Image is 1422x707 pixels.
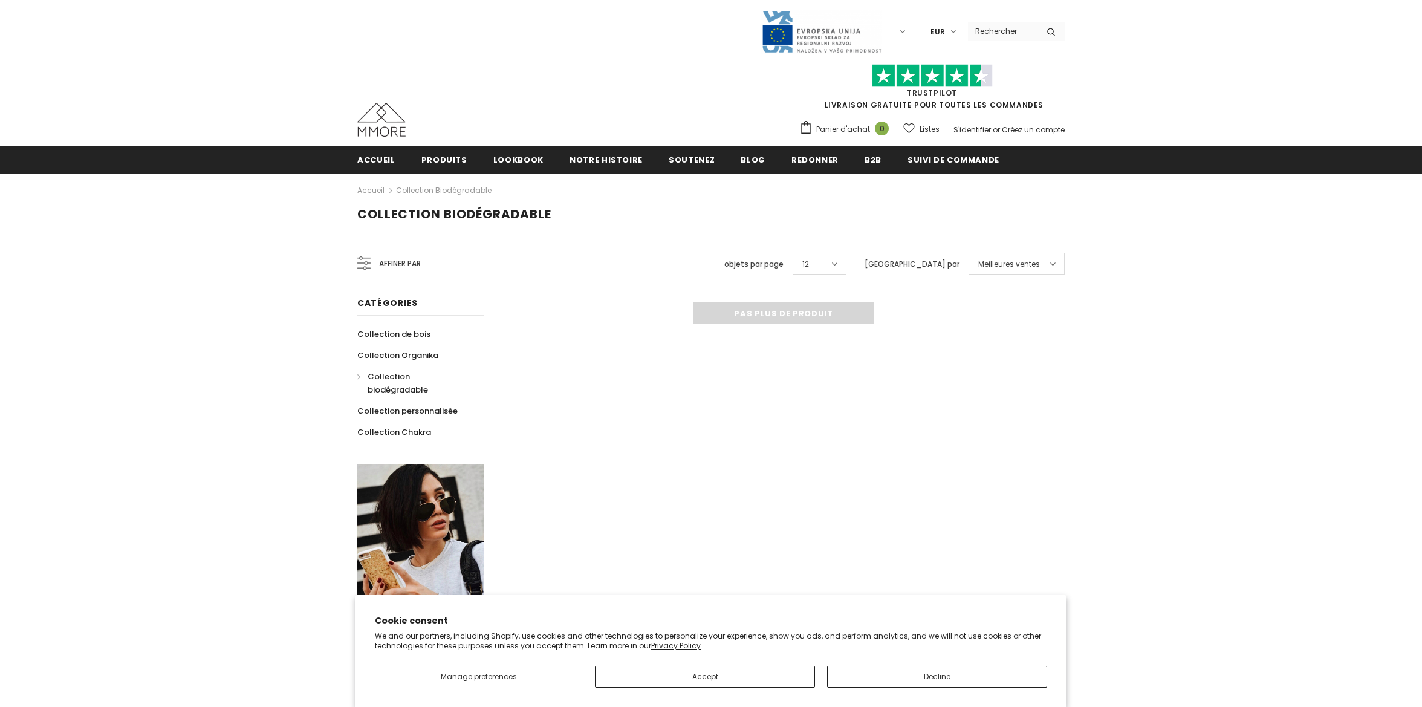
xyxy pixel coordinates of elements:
img: Javni Razpis [761,10,882,54]
label: objets par page [724,258,784,270]
span: Listes [920,123,940,135]
span: Blog [741,154,765,166]
span: soutenez [669,154,715,166]
span: Lookbook [493,154,544,166]
a: Privacy Policy [651,640,701,651]
a: B2B [865,146,881,173]
a: Collection biodégradable [396,185,492,195]
a: Collection personnalisée [357,400,458,422]
a: soutenez [669,146,715,173]
span: Collection Chakra [357,426,431,438]
span: Affiner par [379,257,421,270]
span: Meilleures ventes [978,258,1040,270]
label: [GEOGRAPHIC_DATA] par [865,258,959,270]
button: Decline [827,666,1047,688]
a: Collection de bois [357,324,430,345]
a: Accueil [357,183,385,198]
span: Collection biodégradable [357,206,551,223]
span: Panier d'achat [816,123,870,135]
span: Collection biodégradable [368,371,428,396]
span: Accueil [357,154,395,166]
a: Créez un compte [1002,125,1065,135]
a: Produits [421,146,467,173]
a: Blog [741,146,765,173]
img: Faites confiance aux étoiles pilotes [872,64,993,88]
a: Redonner [791,146,839,173]
span: Redonner [791,154,839,166]
span: Collection de bois [357,328,430,340]
button: Manage preferences [375,666,583,688]
a: Javni Razpis [761,26,882,36]
img: Cas MMORE [357,103,406,137]
span: 0 [875,122,889,135]
span: EUR [930,26,945,38]
a: Panier d'achat 0 [799,120,895,138]
a: Notre histoire [570,146,643,173]
span: Collection Organika [357,350,438,361]
span: Collection personnalisée [357,405,458,417]
span: or [993,125,1000,135]
a: Collection Chakra [357,422,431,443]
span: 12 [802,258,809,270]
a: TrustPilot [907,88,957,98]
span: Suivi de commande [907,154,999,166]
a: S'identifier [953,125,991,135]
span: Notre histoire [570,154,643,166]
h2: Cookie consent [375,614,1047,627]
a: Collection Organika [357,345,438,366]
span: Produits [421,154,467,166]
span: B2B [865,154,881,166]
a: Lookbook [493,146,544,173]
a: Listes [903,119,940,140]
a: Collection biodégradable [357,366,471,400]
span: LIVRAISON GRATUITE POUR TOUTES LES COMMANDES [799,70,1065,110]
a: Accueil [357,146,395,173]
a: Suivi de commande [907,146,999,173]
span: Manage preferences [441,671,517,682]
span: Catégories [357,297,418,309]
button: Accept [595,666,815,688]
input: Search Site [968,22,1037,40]
p: We and our partners, including Shopify, use cookies and other technologies to personalize your ex... [375,631,1047,650]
